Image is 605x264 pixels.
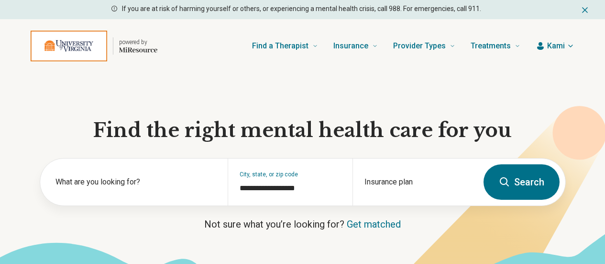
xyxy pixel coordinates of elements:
a: Find a Therapist [252,27,318,65]
span: Insurance [333,39,368,53]
span: Treatments [471,39,511,53]
button: Search [484,164,560,200]
p: powered by [119,38,157,46]
p: Not sure what you’re looking for? [40,218,566,231]
a: Get matched [347,218,401,230]
span: Find a Therapist [252,39,308,53]
button: Kami [536,40,574,52]
h1: Find the right mental health care for you [40,118,566,143]
a: Home page [31,31,157,61]
p: If you are at risk of harming yourself or others, or experiencing a mental health crisis, call 98... [122,4,481,14]
a: Treatments [471,27,520,65]
button: Dismiss [580,4,590,15]
a: Insurance [333,27,378,65]
span: Provider Types [393,39,446,53]
label: What are you looking for? [55,176,216,188]
span: Kami [547,40,565,52]
a: Provider Types [393,27,455,65]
